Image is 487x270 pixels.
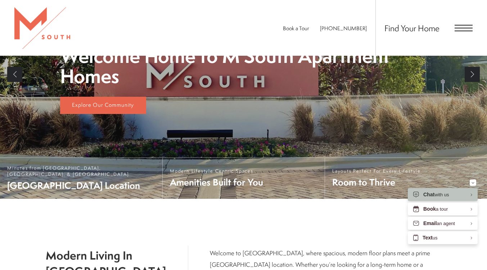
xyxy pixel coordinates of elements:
[384,22,439,34] a: Find Your Home
[72,101,134,109] span: Explore Our Community
[332,168,421,174] span: Layouts Perfect For Every Lifestyle
[60,46,427,87] p: Welcome Home to M South Apartment Homes
[170,176,263,188] span: Amenities Built for You
[455,25,473,31] button: Open Menu
[60,97,146,114] a: Explore Our Community
[465,67,480,82] a: Next
[283,24,309,32] a: Book a Tour
[14,7,70,49] img: MSouth
[170,168,263,174] span: Modern Lifestyle Centric Spaces
[332,176,421,188] span: Room to Thrive
[320,24,367,32] span: [PHONE_NUMBER]
[325,158,487,199] a: Layouts Perfect For Every Lifestyle
[7,179,155,192] span: [GEOGRAPHIC_DATA] Location
[162,158,325,199] a: Modern Lifestyle Centric Spaces
[320,24,367,32] a: Call Us at 813-570-8014
[7,165,155,177] span: Minutes from [GEOGRAPHIC_DATA], [GEOGRAPHIC_DATA], & [GEOGRAPHIC_DATA]
[7,67,22,82] a: Previous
